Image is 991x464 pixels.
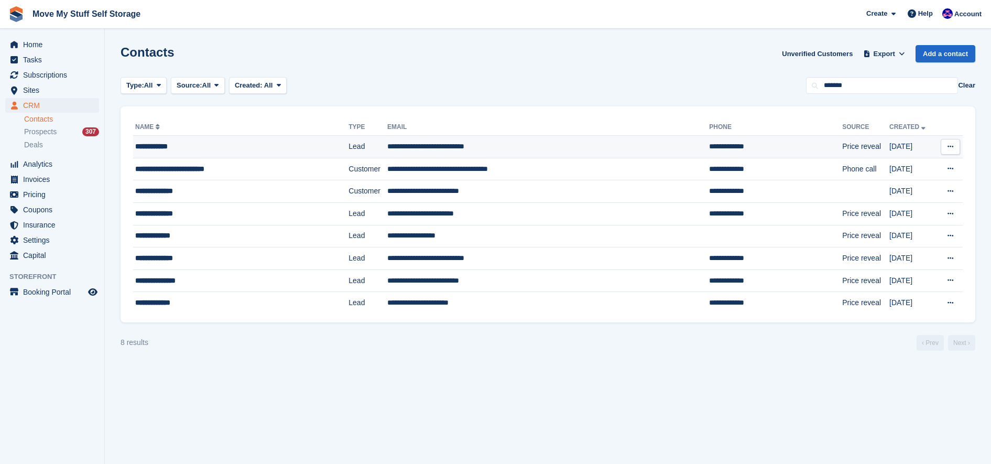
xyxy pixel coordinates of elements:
button: Source: All [171,77,225,94]
td: [DATE] [889,136,936,158]
span: Capital [23,248,86,263]
span: All [264,81,273,89]
td: [DATE] [889,158,936,180]
span: Export [874,49,895,59]
h1: Contacts [121,45,175,59]
div: 307 [82,127,99,136]
a: menu [5,285,99,299]
span: Booking Portal [23,285,86,299]
a: Created [889,123,928,131]
td: Lead [349,247,387,270]
a: Deals [24,139,99,150]
td: Customer [349,180,387,203]
a: menu [5,248,99,263]
span: Storefront [9,272,104,282]
span: CRM [23,98,86,113]
a: Prospects 307 [24,126,99,137]
button: Export [861,45,907,62]
div: 8 results [121,337,148,348]
img: stora-icon-8386f47178a22dfd0bd8f6a31ec36ba5ce8667c1dd55bd0f319d3a0aa187defe.svg [8,6,24,22]
span: Analytics [23,157,86,171]
td: Lead [349,292,387,314]
span: Invoices [23,172,86,187]
a: menu [5,202,99,217]
td: Lead [349,136,387,158]
span: Account [954,9,982,19]
span: Coupons [23,202,86,217]
td: [DATE] [889,269,936,292]
button: Clear [958,80,975,91]
td: Lead [349,202,387,225]
a: Name [135,123,162,131]
button: Created: All [229,77,287,94]
span: Tasks [23,52,86,67]
td: Price reveal [842,247,889,270]
span: Create [866,8,887,19]
a: menu [5,233,99,247]
td: Lead [349,225,387,247]
td: Price reveal [842,292,889,314]
a: menu [5,98,99,113]
span: Sites [23,83,86,98]
th: Type [349,119,387,136]
a: menu [5,37,99,52]
td: Price reveal [842,225,889,247]
span: Settings [23,233,86,247]
a: Add a contact [916,45,975,62]
a: menu [5,83,99,98]
span: Deals [24,140,43,150]
a: Next [948,335,975,351]
span: All [144,80,153,91]
td: [DATE] [889,180,936,203]
td: Price reveal [842,269,889,292]
a: menu [5,68,99,82]
a: menu [5,187,99,202]
td: [DATE] [889,247,936,270]
span: Pricing [23,187,86,202]
nav: Page [914,335,977,351]
td: Phone call [842,158,889,180]
td: [DATE] [889,225,936,247]
span: Created: [235,81,263,89]
a: Contacts [24,114,99,124]
span: Help [918,8,933,19]
span: Prospects [24,127,57,137]
a: menu [5,218,99,232]
span: Type: [126,80,144,91]
span: Home [23,37,86,52]
th: Email [387,119,709,136]
span: Insurance [23,218,86,232]
span: All [202,80,211,91]
a: menu [5,52,99,67]
a: Preview store [86,286,99,298]
a: menu [5,157,99,171]
td: Customer [349,158,387,180]
img: Jade Whetnall [942,8,953,19]
button: Type: All [121,77,167,94]
td: Price reveal [842,202,889,225]
td: Lead [349,269,387,292]
span: Subscriptions [23,68,86,82]
a: Move My Stuff Self Storage [28,5,145,23]
a: Previous [917,335,944,351]
span: Source: [177,80,202,91]
a: menu [5,172,99,187]
th: Source [842,119,889,136]
td: [DATE] [889,292,936,314]
td: Price reveal [842,136,889,158]
a: Unverified Customers [778,45,857,62]
td: [DATE] [889,202,936,225]
th: Phone [709,119,842,136]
